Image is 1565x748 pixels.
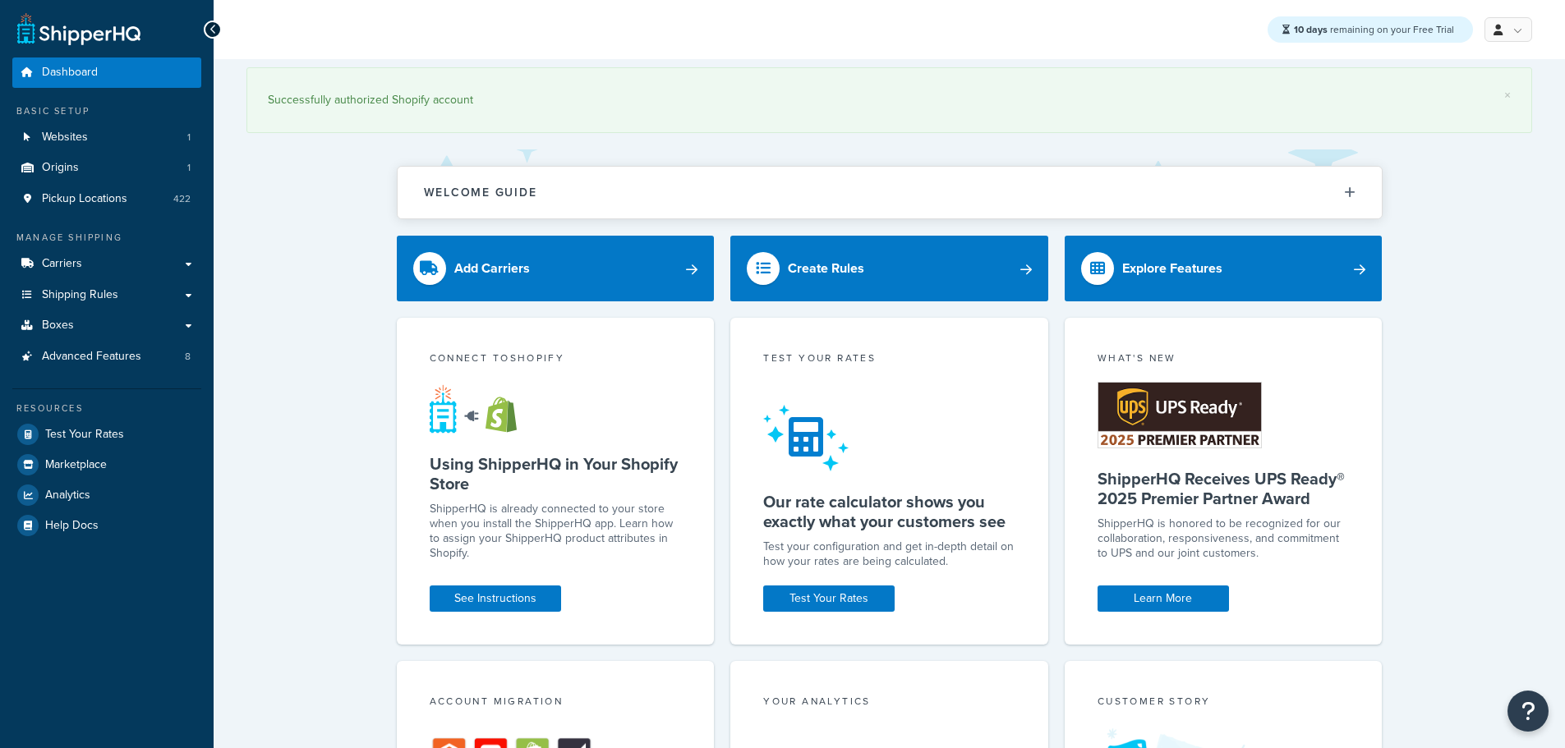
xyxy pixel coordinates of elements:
[398,167,1382,218] button: Welcome Guide
[1294,22,1454,37] span: remaining on your Free Trial
[430,454,682,493] h5: Using ShipperHQ in Your Shopify Store
[1098,351,1350,369] div: What's New
[45,428,124,442] span: Test Your Rates
[430,384,532,434] img: connect-shq-shopify-9b9a8c5a.svg
[1507,691,1549,732] button: Open Resource Center
[1065,236,1383,301] a: Explore Features
[730,236,1048,301] a: Create Rules
[42,161,79,175] span: Origins
[763,539,1015,569] div: Test your configuration and get in-depth detail on how your rates are being calculated.
[12,122,201,153] li: Websites
[45,519,99,533] span: Help Docs
[187,161,191,175] span: 1
[424,186,537,199] h2: Welcome Guide
[42,192,127,206] span: Pickup Locations
[12,450,201,480] a: Marketplace
[430,502,682,561] p: ShipperHQ is already connected to your store when you install the ShipperHQ app. Learn how to ass...
[12,342,201,372] a: Advanced Features8
[42,350,141,364] span: Advanced Features
[454,257,530,280] div: Add Carriers
[12,280,201,310] a: Shipping Rules
[12,57,201,88] a: Dashboard
[12,342,201,372] li: Advanced Features
[187,131,191,145] span: 1
[12,249,201,279] a: Carriers
[42,288,118,302] span: Shipping Rules
[12,184,201,214] li: Pickup Locations
[42,131,88,145] span: Websites
[42,257,82,271] span: Carriers
[45,458,107,472] span: Marketplace
[12,153,201,183] a: Origins1
[1098,694,1350,713] div: Customer Story
[12,420,201,449] a: Test Your Rates
[173,192,191,206] span: 422
[12,310,201,341] a: Boxes
[12,480,201,510] a: Analytics
[12,153,201,183] li: Origins
[185,350,191,364] span: 8
[42,66,98,80] span: Dashboard
[1098,516,1350,561] p: ShipperHQ is honored to be recognized for our collaboration, responsiveness, and commitment to UP...
[430,585,561,612] a: See Instructions
[763,351,1015,369] div: Test your rates
[763,694,1015,713] div: Your Analytics
[1098,585,1229,612] a: Learn More
[12,184,201,214] a: Pickup Locations422
[763,585,895,612] a: Test Your Rates
[12,231,201,245] div: Manage Shipping
[42,319,74,333] span: Boxes
[1294,22,1328,37] strong: 10 days
[763,492,1015,531] h5: Our rate calculator shows you exactly what your customers see
[268,89,1511,112] div: Successfully authorized Shopify account
[12,122,201,153] a: Websites1
[45,489,90,502] span: Analytics
[1504,89,1511,102] a: ×
[12,104,201,118] div: Basic Setup
[430,694,682,713] div: Account Migration
[12,402,201,415] div: Resources
[12,511,201,540] a: Help Docs
[788,257,864,280] div: Create Rules
[1098,469,1350,508] h5: ShipperHQ Receives UPS Ready® 2025 Premier Partner Award
[430,351,682,369] div: Connect to Shopify
[1122,257,1222,280] div: Explore Features
[397,236,715,301] a: Add Carriers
